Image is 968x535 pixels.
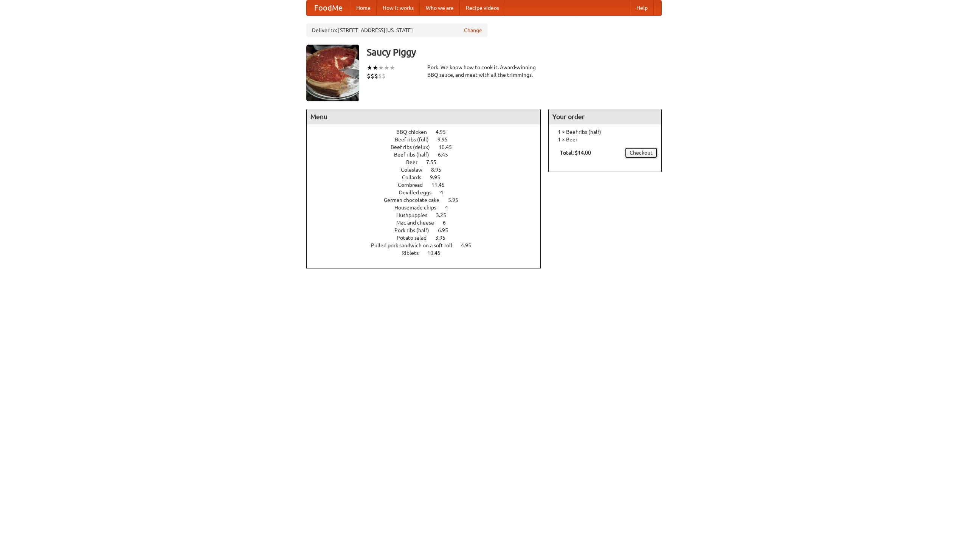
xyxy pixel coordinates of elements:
a: Potato salad 3.95 [397,235,459,241]
li: ★ [389,64,395,72]
span: Potato salad [397,235,434,241]
span: BBQ chicken [396,129,434,135]
h4: Your order [549,109,661,124]
span: 7.55 [426,159,444,165]
li: ★ [372,64,378,72]
a: Riblets 10.45 [402,250,455,256]
a: Hushpuppies 3.25 [396,212,460,218]
a: Pork ribs (half) 6.95 [394,227,462,233]
a: Checkout [625,147,658,158]
span: 9.95 [437,136,455,143]
a: Pulled pork sandwich on a soft roll 4.95 [371,242,485,248]
span: Beef ribs (full) [395,136,436,143]
a: FoodMe [307,0,350,16]
a: Who we are [420,0,460,16]
a: Beef ribs (half) 6.45 [394,152,462,158]
a: Coleslaw 8.95 [401,167,455,173]
li: $ [378,72,382,80]
span: 11.45 [431,182,452,188]
span: German chocolate cake [384,197,447,203]
li: $ [367,72,371,80]
a: Beef ribs (full) 9.95 [395,136,462,143]
a: Cornbread 11.45 [398,182,459,188]
span: Hushpuppies [396,212,435,218]
b: Total: $14.00 [560,150,591,156]
span: Cornbread [398,182,430,188]
h4: Menu [307,109,540,124]
a: Help [630,0,654,16]
span: Beef ribs (delux) [391,144,437,150]
li: $ [374,72,378,80]
span: Mac and cheese [396,220,442,226]
div: Deliver to: [STREET_ADDRESS][US_STATE] [306,23,488,37]
li: ★ [367,64,372,72]
li: 1 × Beef ribs (half) [552,128,658,136]
span: 4 [440,189,451,195]
div: Pork. We know how to cook it. Award-winning BBQ sauce, and meat with all the trimmings. [427,64,541,79]
span: Beef ribs (half) [394,152,437,158]
a: Devilled eggs 4 [399,189,457,195]
span: 10.45 [427,250,448,256]
a: German chocolate cake 5.95 [384,197,472,203]
span: 4.95 [461,242,479,248]
span: 3.95 [435,235,453,241]
span: 4 [445,205,456,211]
a: Beef ribs (delux) 10.45 [391,144,466,150]
span: 4.95 [436,129,453,135]
li: ★ [378,64,384,72]
a: BBQ chicken 4.95 [396,129,460,135]
span: Collards [402,174,429,180]
span: Beer [406,159,425,165]
a: Beer 7.55 [406,159,450,165]
img: angular.jpg [306,45,359,101]
a: Collards 9.95 [402,174,454,180]
li: 1 × Beer [552,136,658,143]
span: 6.45 [438,152,456,158]
li: $ [382,72,386,80]
span: Riblets [402,250,426,256]
span: 8.95 [431,167,449,173]
span: 6.95 [438,227,456,233]
a: How it works [377,0,420,16]
span: Pork ribs (half) [394,227,437,233]
a: Housemade chips 4 [394,205,462,211]
li: $ [371,72,374,80]
a: Recipe videos [460,0,505,16]
a: Home [350,0,377,16]
span: Housemade chips [394,205,444,211]
span: Pulled pork sandwich on a soft roll [371,242,460,248]
span: Coleslaw [401,167,430,173]
span: 6 [443,220,453,226]
span: 5.95 [448,197,466,203]
span: 9.95 [430,174,448,180]
a: Mac and cheese 6 [396,220,460,226]
span: Devilled eggs [399,189,439,195]
h3: Saucy Piggy [367,45,662,60]
li: ★ [384,64,389,72]
span: 3.25 [436,212,454,218]
span: 10.45 [439,144,459,150]
a: Change [464,26,482,34]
